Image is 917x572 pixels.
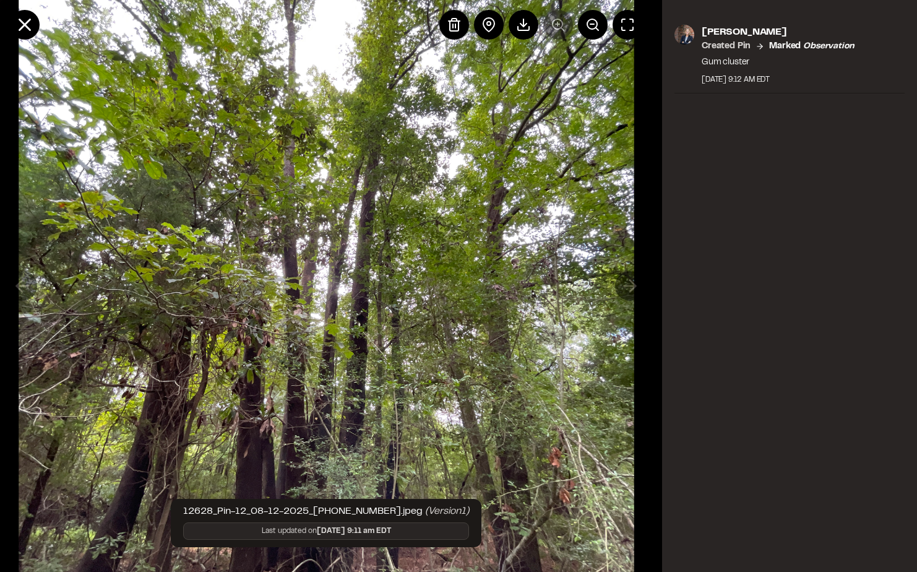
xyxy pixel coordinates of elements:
[474,10,504,40] div: View pin on map
[702,25,854,40] p: [PERSON_NAME]
[10,10,40,40] button: Close modal
[702,74,854,85] div: [DATE] 9:12 AM EDT
[578,10,608,40] button: Zoom out
[803,43,854,50] em: observation
[769,40,854,53] p: Marked
[674,25,694,45] img: photo
[702,56,854,69] p: Gum cluster
[702,40,751,53] p: Created Pin
[613,10,642,40] button: Toggle Fullscreen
